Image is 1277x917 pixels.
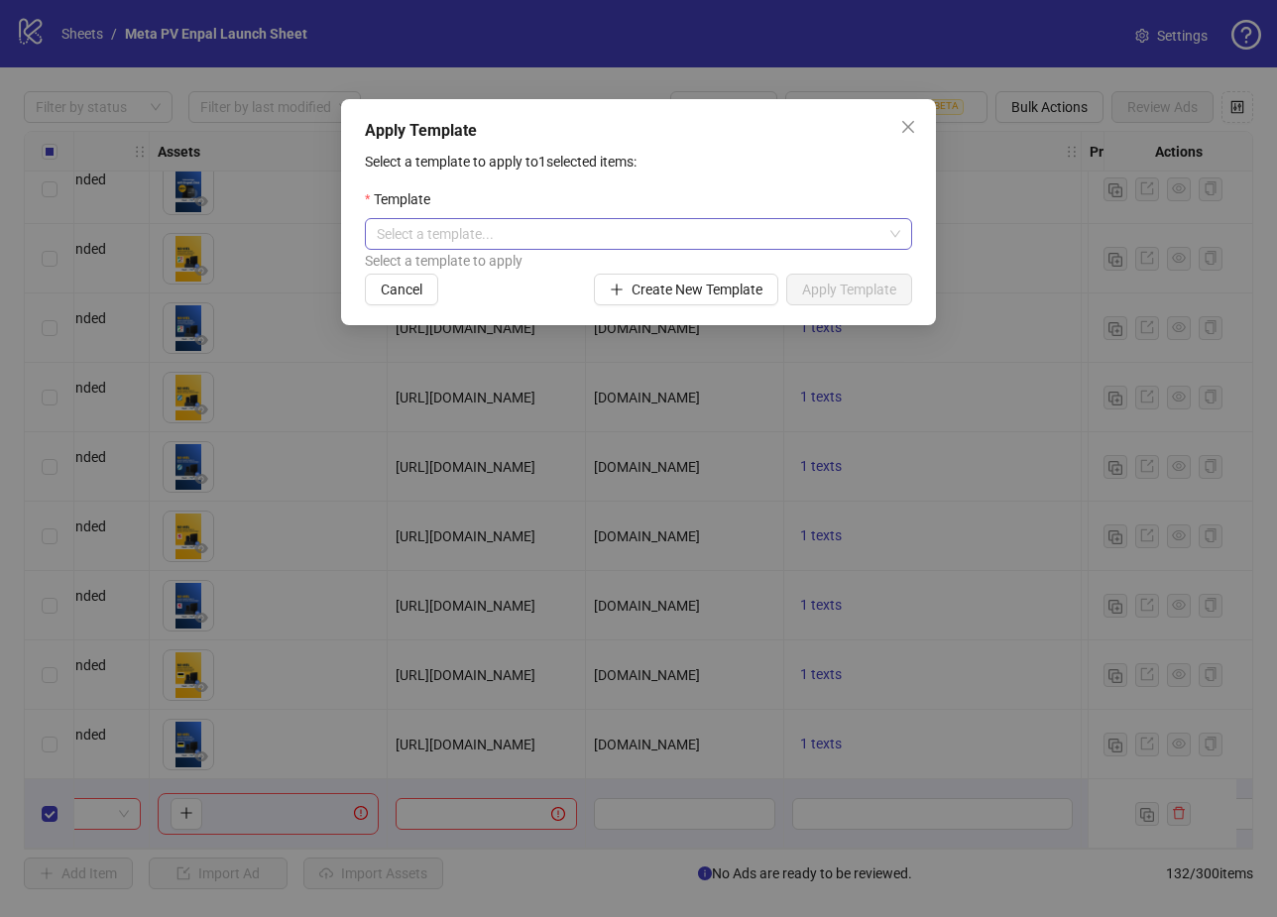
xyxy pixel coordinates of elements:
label: Template [365,188,443,210]
button: Close [892,111,924,143]
div: Apply Template [365,119,912,143]
span: plus [610,283,624,296]
button: Create New Template [594,274,778,305]
button: Apply Template [786,274,912,305]
p: Select a template to apply to 1 selected items: [365,151,912,172]
span: Create New Template [632,282,762,297]
span: close [900,119,916,135]
button: Cancel [365,274,438,305]
div: Select a template to apply [365,250,912,272]
span: Cancel [381,282,422,297]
